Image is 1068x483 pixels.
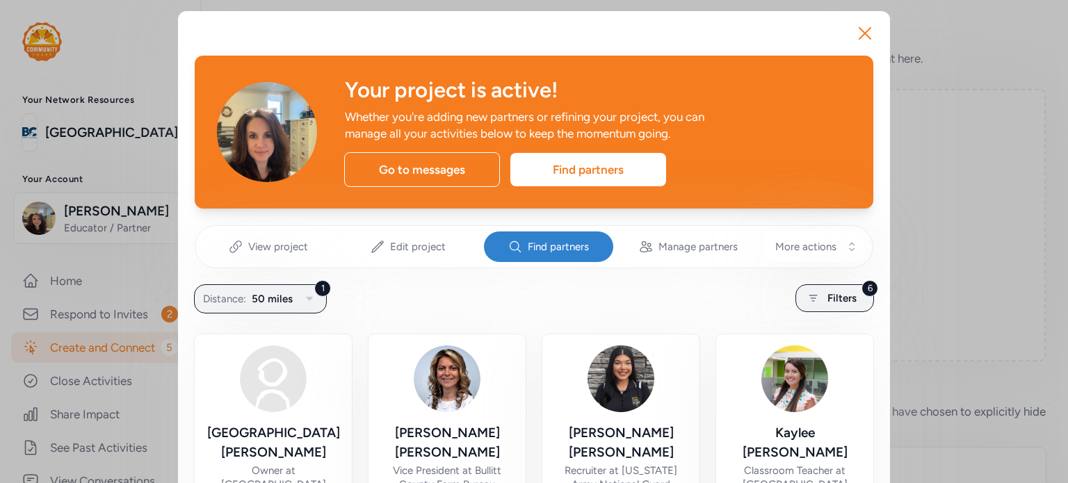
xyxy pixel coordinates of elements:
img: Avatar [761,345,828,412]
div: 1 [314,280,331,297]
span: Manage partners [658,240,738,254]
span: View project [248,240,308,254]
button: 1Distance:50 miles [194,284,327,313]
span: Find partners [528,240,589,254]
button: More actions [764,231,864,262]
span: More actions [775,240,836,254]
div: [GEOGRAPHIC_DATA] [PERSON_NAME] [206,423,341,462]
img: Avatar [414,345,480,412]
div: Whether you're adding new partners or refining your project, you can manage all your activities b... [345,108,745,142]
div: [PERSON_NAME] [PERSON_NAME] [553,423,688,462]
span: 50 miles [252,290,293,307]
span: Edit project [390,240,446,254]
div: Find partners [510,153,666,186]
span: Distance: [203,290,246,307]
div: Go to messages [344,152,500,187]
img: Avatar [217,82,317,182]
img: Avatar [240,345,307,412]
div: 6 [861,280,878,297]
div: Your project is active! [345,78,851,103]
span: Filters [827,290,857,306]
div: Kaylee [PERSON_NAME] [727,423,862,462]
img: Avatar [588,345,654,412]
div: [PERSON_NAME] [PERSON_NAME] [380,423,515,462]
